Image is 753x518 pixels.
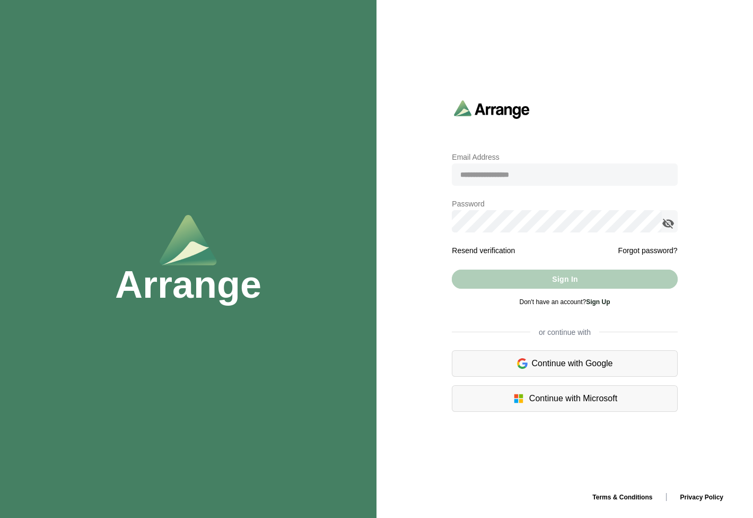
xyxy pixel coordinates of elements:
[454,100,530,118] img: arrangeai-name-small-logo.4d2b8aee.svg
[665,492,667,501] span: |
[584,494,661,501] a: Terms & Conditions
[586,298,610,306] a: Sign Up
[452,385,677,412] div: Continue with Microsoft
[618,244,678,257] a: Forgot password?
[662,217,675,230] i: appended action
[452,246,515,255] a: Resend verification
[115,265,261,304] h1: Arrange
[672,494,732,501] a: Privacy Policy
[452,151,677,163] p: Email Address
[512,392,525,405] img: microsoft-logo.7cf64d5f.svg
[519,298,610,306] span: Don't have an account?
[452,350,677,377] div: Continue with Google
[517,357,528,370] img: google-logo.6d399ca0.svg
[530,327,599,338] span: or continue with
[452,197,677,210] p: Password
